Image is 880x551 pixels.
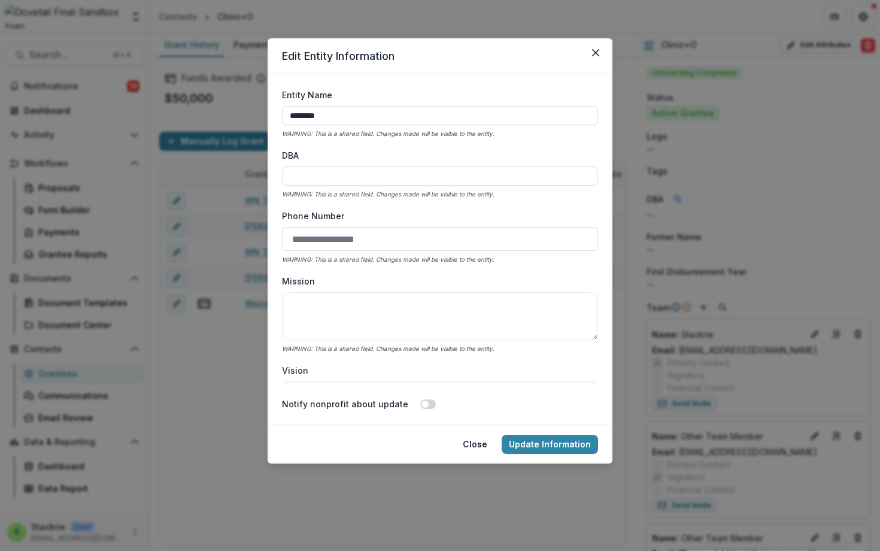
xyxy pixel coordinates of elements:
label: Vision [282,364,591,377]
i: WARNING: This is a shared field. Changes made will be visible to the entity. [282,256,494,263]
i: WARNING: This is a shared field. Changes made will be visible to the entity. [282,190,494,198]
label: Mission [282,275,591,287]
i: WARNING: This is a shared field. Changes made will be visible to the entity. [282,345,494,352]
button: Close [586,43,605,62]
label: Entity Name [282,89,591,101]
header: Edit Entity Information [268,38,612,74]
label: Phone Number [282,210,591,222]
label: Notify nonprofit about update [282,398,408,410]
button: Update Information [502,435,598,454]
button: Close [456,435,494,454]
i: WARNING: This is a shared field. Changes made will be visible to the entity. [282,130,494,137]
label: DBA [282,149,591,162]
